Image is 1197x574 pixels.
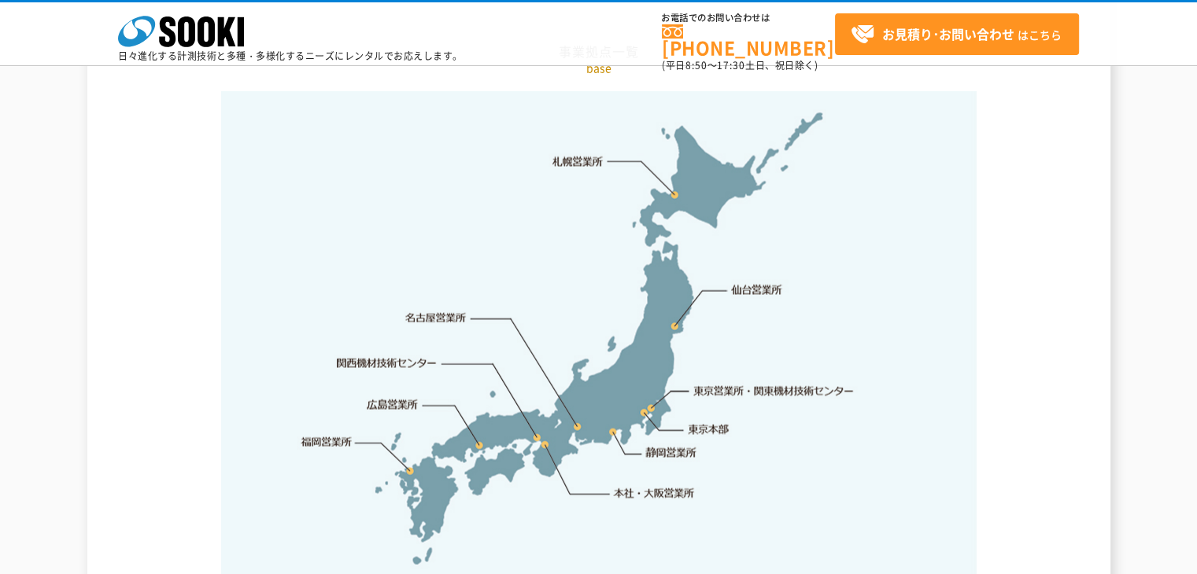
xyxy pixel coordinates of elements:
[118,51,463,61] p: 日々進化する計測技術と多種・多様化するニーズにレンタルでお応えします。
[851,23,1062,46] span: はこちら
[405,311,467,326] a: 名古屋営業所
[717,58,745,72] span: 17:30
[731,282,782,298] a: 仙台営業所
[662,24,835,57] a: [PHONE_NUMBER]
[694,383,855,399] a: 東京営業所・関東機材技術センター
[337,355,437,371] a: 関西機材技術センター
[301,434,352,450] a: 福岡営業所
[552,153,604,169] a: 札幌営業所
[662,58,818,72] span: (平日 ～ 土日、祝日除く)
[882,24,1014,43] strong: お見積り･お問い合わせ
[685,58,707,72] span: 8:50
[689,422,730,438] a: 東京本部
[645,445,696,461] a: 静岡営業所
[662,13,835,23] span: お電話でのお問い合わせは
[835,13,1079,55] a: お見積り･お問い合わせはこちら
[368,396,419,412] a: 広島営業所
[612,485,695,501] a: 本社・大阪営業所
